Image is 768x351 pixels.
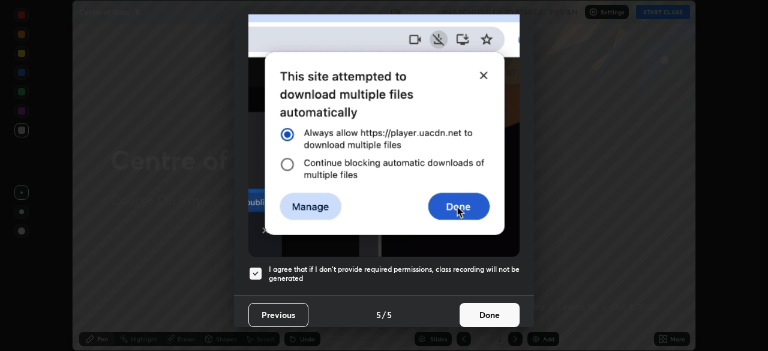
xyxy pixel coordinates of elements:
[387,308,392,321] h4: 5
[382,308,386,321] h4: /
[269,265,520,283] h5: I agree that if I don't provide required permissions, class recording will not be generated
[248,303,308,327] button: Previous
[376,308,381,321] h4: 5
[460,303,520,327] button: Done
